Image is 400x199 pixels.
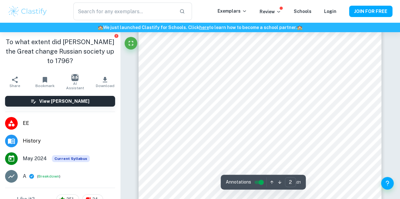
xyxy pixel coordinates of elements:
span: AI Assistant [64,81,86,90]
button: Download [90,73,120,91]
span: 🏫 [297,25,302,30]
p: Review [260,8,281,15]
span: Current Syllabus [52,155,90,162]
input: Search for any exemplars... [73,3,175,20]
span: History [23,137,115,145]
button: Report issue [114,33,119,38]
button: Help and Feedback [381,177,394,190]
h6: We just launched Clastify for Schools. Click to learn how to become a school partner. [1,24,399,31]
span: 🏫 [98,25,103,30]
span: ( ) [37,173,60,179]
span: May 2024 [23,155,47,162]
div: This exemplar is based on the current syllabus. Feel free to refer to it for inspiration/ideas wh... [52,155,90,162]
h6: View [PERSON_NAME] [39,98,89,105]
h1: To what extent did [PERSON_NAME] the Great change Russian society up to 1796? [5,37,115,66]
img: AI Assistant [71,74,78,81]
span: / 21 [296,179,301,185]
a: Login [324,9,336,14]
button: Bookmark [30,73,60,91]
span: Annotations [226,179,251,185]
button: JOIN FOR FREE [349,6,392,17]
a: here [199,25,209,30]
p: Exemplars [218,8,247,15]
button: Fullscreen [125,37,137,50]
a: Schools [294,9,311,14]
img: Clastify logo [8,5,48,18]
button: View [PERSON_NAME] [5,96,115,107]
button: AI Assistant [60,73,90,91]
span: Share [9,84,20,88]
span: EE [23,120,115,127]
button: Breakdown [38,173,59,179]
p: A [23,173,26,180]
span: Bookmark [35,84,55,88]
span: Download [96,84,114,88]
